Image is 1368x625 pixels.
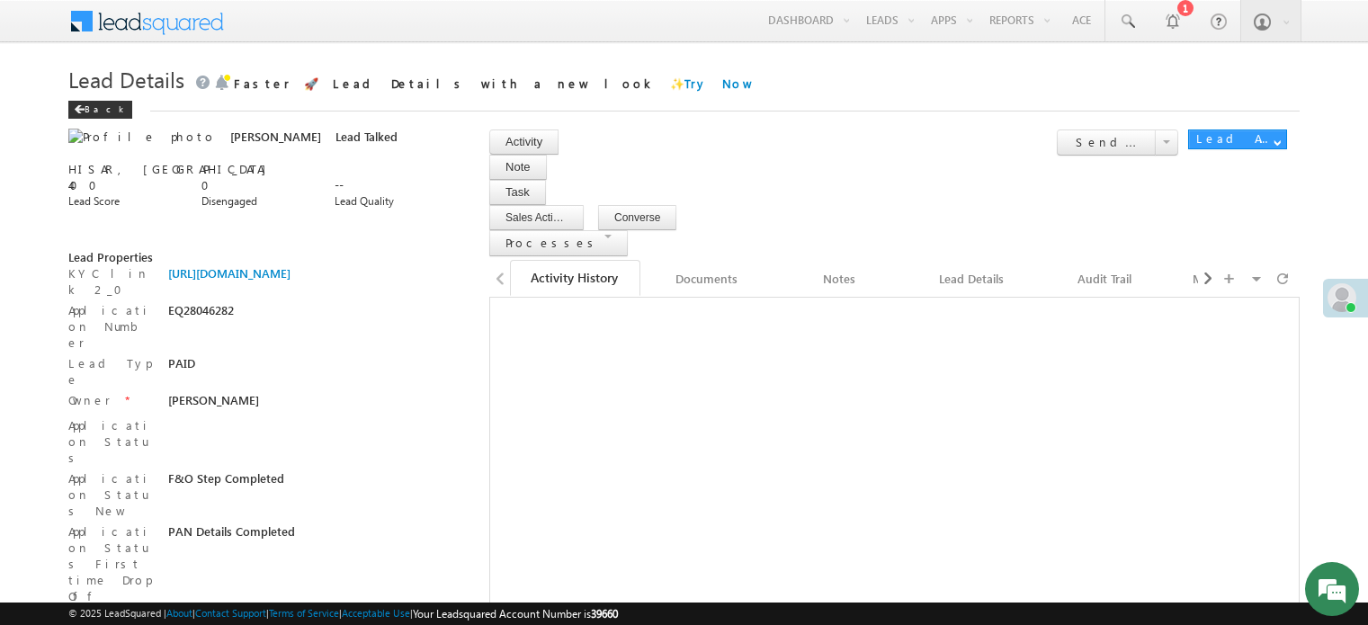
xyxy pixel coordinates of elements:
[166,607,192,619] a: About
[68,101,132,119] div: Back
[489,155,546,180] button: Note
[489,129,559,155] button: Activity
[1187,268,1287,290] div: Member Of Lists
[489,180,546,205] button: Task
[657,268,756,290] div: Documents
[68,65,184,94] span: Lead Details
[269,607,339,619] a: Terms of Service
[68,177,192,193] div: 400
[68,392,111,408] label: Owner
[68,161,275,176] span: HISAR, [GEOGRAPHIC_DATA]
[1076,134,1196,149] span: Send Email
[234,76,754,91] span: Faster 🚀 Lead Details with a new look ✨
[68,605,618,622] span: © 2025 LeadSquared | | | | |
[335,177,458,193] div: --
[1040,260,1170,298] a: Audit Trail
[68,145,202,160] a: +xx-xxxxxxxx03
[789,268,889,290] div: Notes
[489,230,628,256] button: Processes
[68,129,216,145] img: Profile photo
[1057,129,1156,156] button: Send Email
[168,470,325,496] div: F&O Step Completed
[774,260,905,298] a: Notes
[68,470,158,519] label: Application Status New
[168,265,291,281] a: [URL][DOMAIN_NAME]
[168,523,325,549] div: PAN Details Completed
[1054,268,1154,290] div: Audit Trail
[489,205,584,230] button: Sales Activity
[1173,260,1303,298] a: Member Of Lists
[908,260,1038,298] a: Lead Details
[684,76,754,91] a: Try Now
[68,249,153,264] span: Lead Properties
[201,193,325,210] div: Disengaged
[230,129,321,144] span: [PERSON_NAME]
[335,129,398,144] span: Lead Talked
[168,392,259,407] span: [PERSON_NAME]
[68,523,158,604] label: Application Status First time Drop Off
[598,205,676,230] button: Converse
[68,302,158,351] label: Application Number
[201,177,325,193] div: 0
[195,607,266,619] a: Contact Support
[68,417,158,466] label: Application Status
[68,193,192,210] div: Lead Score
[342,607,410,619] a: Acceptable Use
[510,260,640,296] a: Activity History
[1196,130,1273,147] div: Lead Actions
[642,260,773,298] a: Documents
[68,355,158,388] label: Lead Type
[413,607,618,621] span: Your Leadsquared Account Number is
[505,235,600,250] span: Processes
[335,193,458,210] div: Lead Quality
[922,268,1022,290] div: Lead Details
[1188,129,1287,149] button: Lead Actions
[168,302,325,327] div: EQ28046282
[68,100,141,115] a: Back
[524,268,624,288] div: Activity History
[68,265,158,298] label: KYC link 2_0
[591,607,618,621] span: 39660
[168,355,325,380] div: PAID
